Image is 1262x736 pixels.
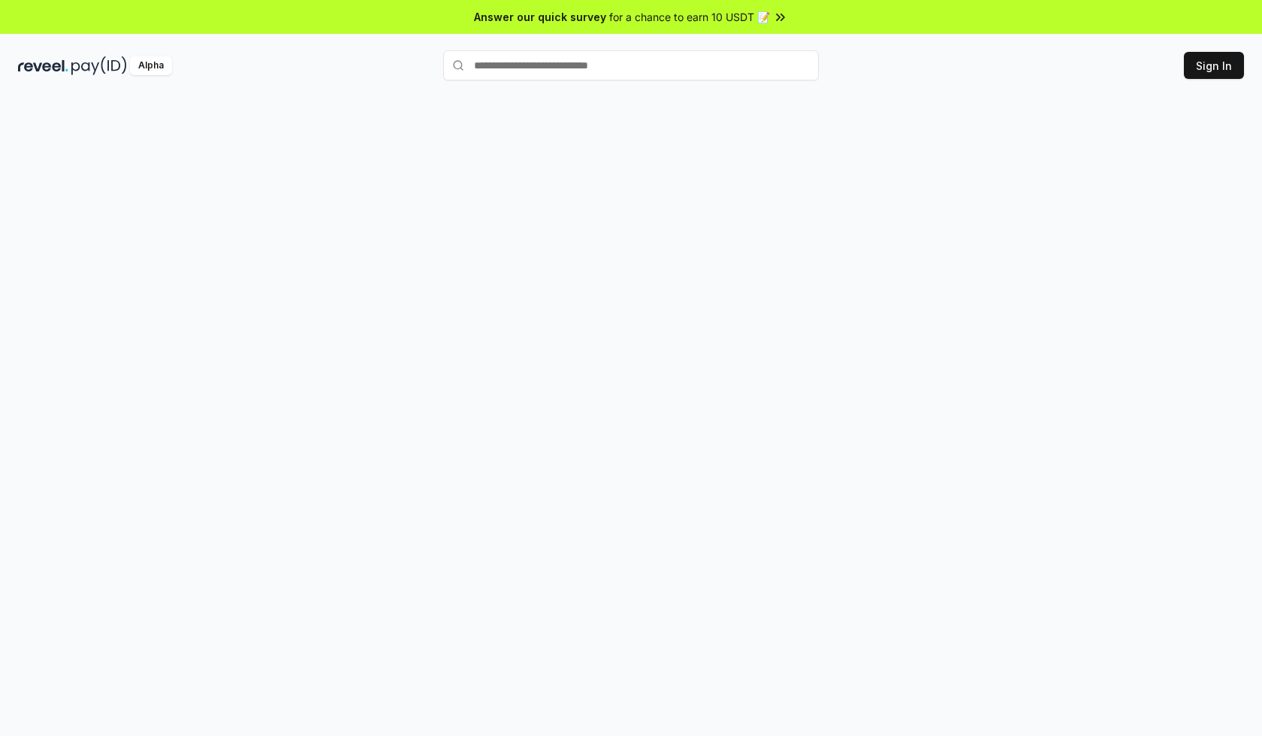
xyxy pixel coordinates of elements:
[71,56,127,75] img: pay_id
[609,9,770,25] span: for a chance to earn 10 USDT 📝
[474,9,606,25] span: Answer our quick survey
[18,56,68,75] img: reveel_dark
[1184,52,1244,79] button: Sign In
[130,56,172,75] div: Alpha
